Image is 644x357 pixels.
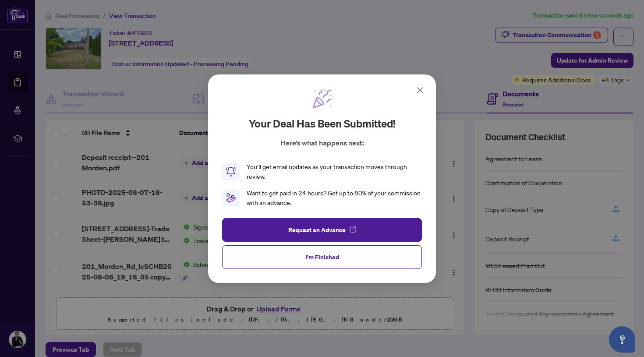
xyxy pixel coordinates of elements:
[247,188,422,208] div: Want to get paid in 24 hours? Get up to 80% of your commission with an advance.
[288,223,346,237] span: Request an Advance
[247,162,422,181] div: You’ll get email updates as your transaction moves through review.
[609,326,635,353] button: Open asap
[222,245,422,269] button: I'm Finished
[305,250,339,264] span: I'm Finished
[280,138,364,148] p: Here’s what happens next:
[249,117,396,131] h2: Your deal has been submitted!
[222,218,422,241] button: Request an Advance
